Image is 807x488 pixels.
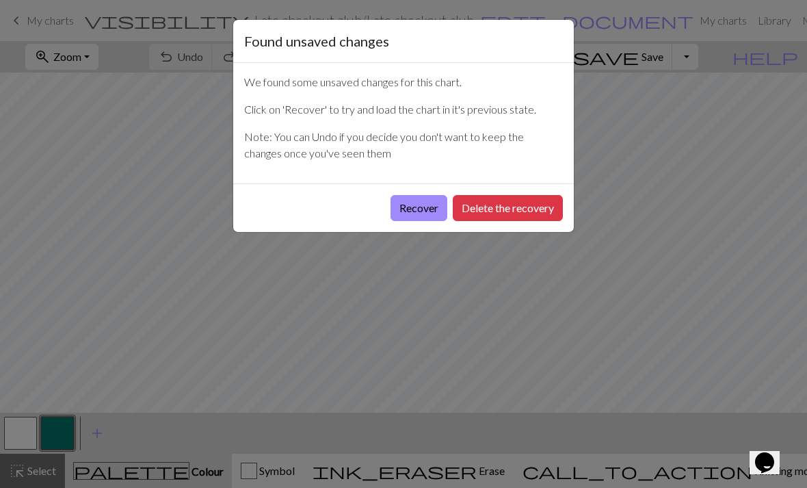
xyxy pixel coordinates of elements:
p: We found some unsaved changes for this chart. [244,74,563,90]
button: Recover [391,195,447,221]
iframe: chat widget [750,433,793,474]
h5: Found unsaved changes [244,31,389,51]
p: Note: You can Undo if you decide you don't want to keep the changes once you've seen them [244,129,563,162]
button: Delete the recovery [453,195,563,221]
p: Click on 'Recover' to try and load the chart in it's previous state. [244,101,563,118]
